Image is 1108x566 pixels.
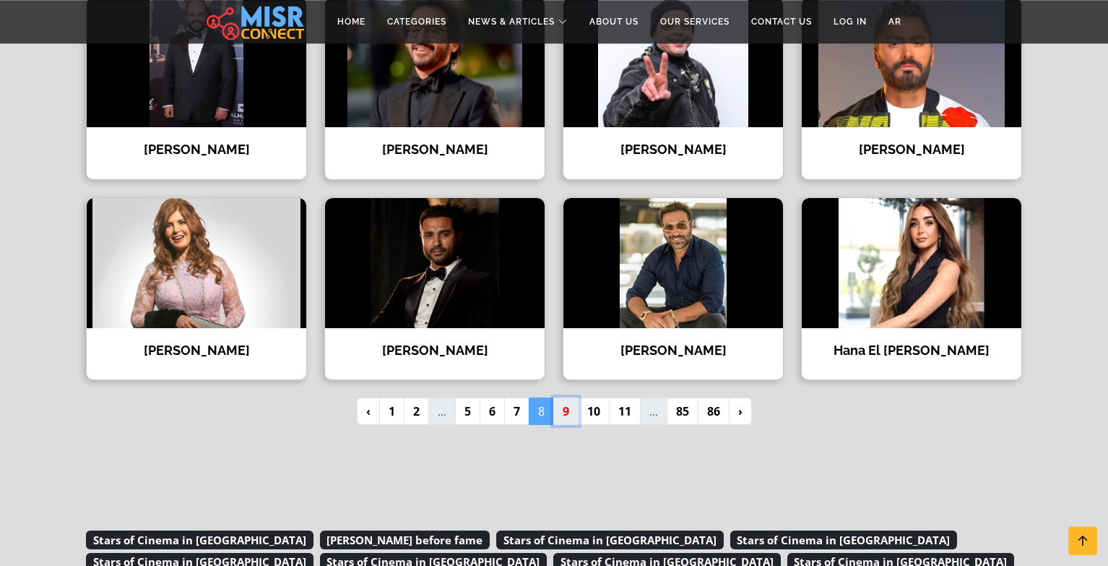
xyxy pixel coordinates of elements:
h4: [PERSON_NAME] [98,142,295,158]
a: Next » [729,398,752,425]
h4: [PERSON_NAME] [98,343,295,359]
span: 8 [529,398,554,425]
a: 9 [553,398,579,425]
a: 7 [504,398,529,425]
a: 86 [698,398,730,425]
a: 6 [480,398,505,425]
a: Mervat Amin [PERSON_NAME] [77,197,316,381]
a: Contact Us [740,8,823,35]
a: Our Services [649,8,740,35]
span: Stars of Cinema in [GEOGRAPHIC_DATA] [730,531,958,549]
a: Kareem Fahmy [PERSON_NAME] [316,197,554,381]
span: Stars of Cinema in [GEOGRAPHIC_DATA] [86,531,313,549]
h4: [PERSON_NAME] [574,142,772,158]
img: main.misr_connect [207,4,303,40]
a: « Previous [357,398,380,425]
a: Categories [376,8,457,35]
h4: [PERSON_NAME] [813,142,1010,158]
span: [PERSON_NAME] before fame [320,531,490,549]
span: Stars of Cinema in [GEOGRAPHIC_DATA] [496,531,724,549]
a: Stars of Cinema in [GEOGRAPHIC_DATA] [730,532,961,548]
a: Hana El Zahid Hana El [PERSON_NAME] [792,197,1031,381]
img: Kareem Fahmy [325,198,545,328]
a: Log in [823,8,878,35]
img: Ahmed Fahmy [563,198,783,328]
a: 85 [667,398,698,425]
h4: [PERSON_NAME] [574,343,772,359]
a: 10 [578,398,610,425]
img: Mervat Amin [87,198,306,328]
a: 5 [455,398,480,425]
a: About Us [579,8,649,35]
h4: [PERSON_NAME] [336,142,534,158]
a: [PERSON_NAME] before fame [320,532,494,548]
span: News & Articles [468,15,555,28]
img: Hana El Zahid [802,198,1021,328]
a: Home [326,8,376,35]
a: News & Articles [457,8,579,35]
a: 1 [379,398,404,425]
a: Ahmed Fahmy [PERSON_NAME] [554,197,792,381]
a: 2 [404,398,429,425]
h4: [PERSON_NAME] [336,343,534,359]
a: AR [878,8,912,35]
a: 11 [609,398,641,425]
a: Stars of Cinema in [GEOGRAPHIC_DATA] [86,532,317,548]
a: Stars of Cinema in [GEOGRAPHIC_DATA] [496,532,727,548]
h4: Hana El [PERSON_NAME] [813,343,1010,359]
